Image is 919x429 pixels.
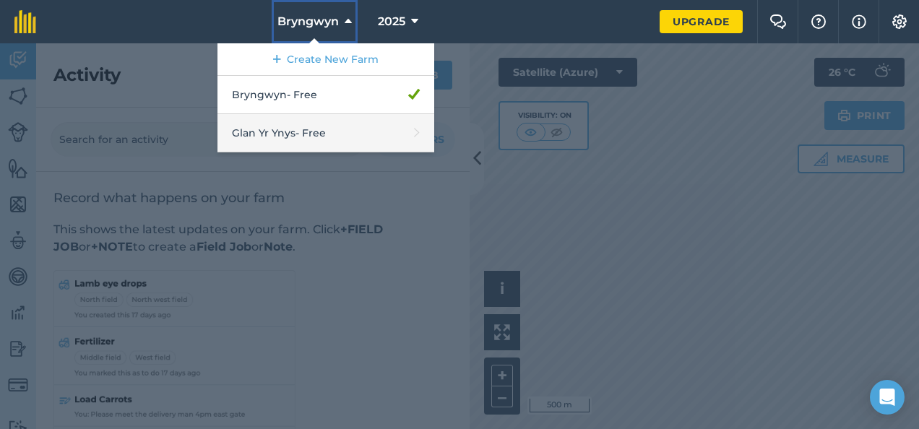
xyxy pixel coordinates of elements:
div: Open Intercom Messenger [870,380,905,415]
a: Bryngwyn- Free [217,76,434,114]
a: Upgrade [660,10,743,33]
img: A question mark icon [810,14,827,29]
img: Two speech bubbles overlapping with the left bubble in the forefront [769,14,787,29]
a: Create New Farm [217,43,434,76]
span: 2025 [378,13,405,30]
a: Glan Yr Ynys- Free [217,114,434,152]
span: Bryngwyn [277,13,339,30]
img: A cog icon [891,14,908,29]
img: svg+xml;base64,PHN2ZyB4bWxucz0iaHR0cDovL3d3dy53My5vcmcvMjAwMC9zdmciIHdpZHRoPSIxNyIgaGVpZ2h0PSIxNy... [852,13,866,30]
img: fieldmargin Logo [14,10,36,33]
